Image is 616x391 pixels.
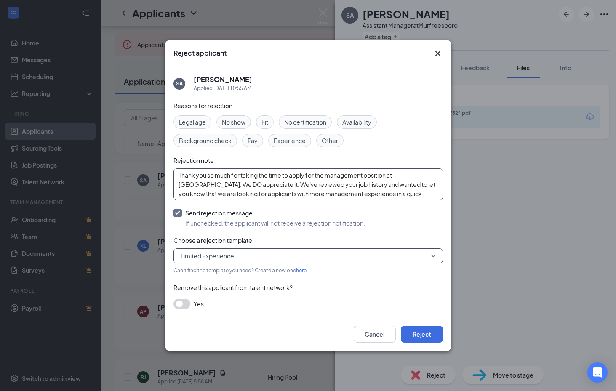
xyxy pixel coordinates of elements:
span: Yes [194,299,204,309]
span: Legal age [179,117,206,127]
span: Background check [179,136,232,145]
textarea: Thank you so much for taking the time to apply for the management position at [GEOGRAPHIC_DATA]. ... [173,168,443,200]
div: Applied [DATE] 10:55 AM [194,84,252,93]
button: Reject [401,326,443,343]
span: Can't find the template you need? Create a new one . [173,267,308,274]
a: here [296,267,307,274]
svg: Cross [433,48,443,59]
span: Experience [274,136,306,145]
div: Open Intercom Messenger [587,362,608,383]
span: Rejection note [173,157,214,164]
span: No show [222,117,245,127]
span: Reasons for rejection [173,102,232,109]
span: Remove this applicant from talent network? [173,284,293,291]
span: Other [322,136,338,145]
span: Choose a rejection template [173,237,252,244]
span: Limited Experience [181,250,234,262]
h3: Reject applicant [173,48,227,58]
span: Fit [261,117,268,127]
span: Availability [342,117,371,127]
button: Close [433,48,443,59]
h5: [PERSON_NAME] [194,75,252,84]
span: Pay [248,136,258,145]
span: No certification [284,117,326,127]
button: Cancel [354,326,396,343]
div: SA [176,80,183,87]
